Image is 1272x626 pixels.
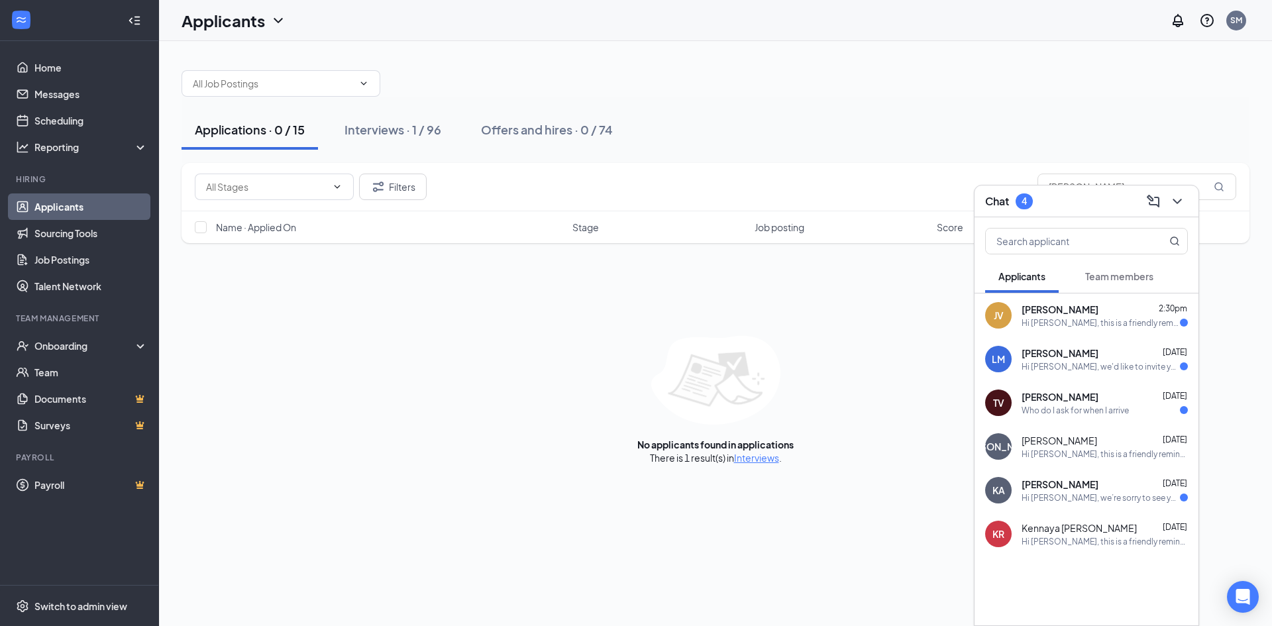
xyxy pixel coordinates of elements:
[1163,478,1187,488] span: [DATE]
[193,76,353,91] input: All Job Postings
[1170,13,1186,28] svg: Notifications
[1199,13,1215,28] svg: QuestionInfo
[1085,270,1153,282] span: Team members
[1163,347,1187,357] span: [DATE]
[1163,522,1187,532] span: [DATE]
[1022,521,1137,535] span: Kennaya [PERSON_NAME]
[637,438,794,451] div: No applicants found in applications
[34,600,127,613] div: Switch to admin view
[1037,174,1236,200] input: Search in applications
[16,313,145,324] div: Team Management
[1022,317,1180,329] div: Hi [PERSON_NAME], this is a friendly reminder. Your meeting with Buffalo Wild Wings for Cashier a...
[481,121,613,138] div: Offers and hires · 0 / 74
[34,81,148,107] a: Messages
[16,174,145,185] div: Hiring
[270,13,286,28] svg: ChevronDown
[1022,478,1098,491] span: [PERSON_NAME]
[1214,182,1224,192] svg: MagnifyingGlass
[1169,236,1180,246] svg: MagnifyingGlass
[1159,303,1187,313] span: 2:30pm
[1167,191,1188,212] button: ChevronDown
[370,179,386,195] svg: Filter
[34,412,148,439] a: SurveysCrown
[34,386,148,412] a: DocumentsCrown
[16,339,29,352] svg: UserCheck
[332,182,343,192] svg: ChevronDown
[1230,15,1242,26] div: SM
[992,484,1005,497] div: KA
[1022,448,1188,460] div: Hi [PERSON_NAME], this is a friendly reminder. Your meeting with Buffalo Wild Wings for Cashier a...
[34,140,148,154] div: Reporting
[993,396,1004,409] div: TV
[1022,492,1180,503] div: Hi [PERSON_NAME], we’re sorry to see you go! Your meeting with Buffalo Wild Wings for Cashier at ...
[1163,391,1187,401] span: [DATE]
[937,221,963,234] span: Score
[1022,346,1098,360] span: [PERSON_NAME]
[998,270,1045,282] span: Applicants
[34,220,148,246] a: Sourcing Tools
[1022,536,1188,547] div: Hi [PERSON_NAME], this is a friendly reminder. Your meeting with Buffalo Wild Wings for Cashier a...
[34,472,148,498] a: PayrollCrown
[1163,435,1187,444] span: [DATE]
[359,174,427,200] button: Filter Filters
[344,121,441,138] div: Interviews · 1 / 96
[34,107,148,134] a: Scheduling
[1022,405,1129,416] div: Who do I ask for when I arrive
[34,246,148,273] a: Job Postings
[34,54,148,81] a: Home
[1022,434,1097,447] span: [PERSON_NAME]
[195,121,305,138] div: Applications · 0 / 15
[15,13,28,26] svg: WorkstreamLogo
[1022,361,1180,372] div: Hi [PERSON_NAME], we'd like to invite you to a meeting with Buffalo Wild Wings for Cashier at [GE...
[34,273,148,299] a: Talent Network
[1022,303,1098,316] span: [PERSON_NAME]
[734,452,779,464] a: Interviews
[358,78,369,89] svg: ChevronDown
[986,229,1143,254] input: Search applicant
[1143,191,1164,212] button: ComposeMessage
[992,527,1004,541] div: KR
[128,14,141,27] svg: Collapse
[206,180,327,194] input: All Stages
[34,339,136,352] div: Onboarding
[1145,193,1161,209] svg: ComposeMessage
[16,452,145,463] div: Payroll
[34,359,148,386] a: Team
[1169,193,1185,209] svg: ChevronDown
[572,221,599,234] span: Stage
[992,352,1005,366] div: LM
[960,440,1037,453] div: [PERSON_NAME]
[651,336,780,425] img: empty-state
[755,221,804,234] span: Job posting
[182,9,265,32] h1: Applicants
[650,451,782,464] div: There is 1 result(s) in .
[34,193,148,220] a: Applicants
[1227,581,1259,613] div: Open Intercom Messenger
[1022,195,1027,207] div: 4
[1022,390,1098,403] span: [PERSON_NAME]
[985,194,1009,209] h3: Chat
[16,140,29,154] svg: Analysis
[994,309,1004,322] div: JV
[16,600,29,613] svg: Settings
[216,221,296,234] span: Name · Applied On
